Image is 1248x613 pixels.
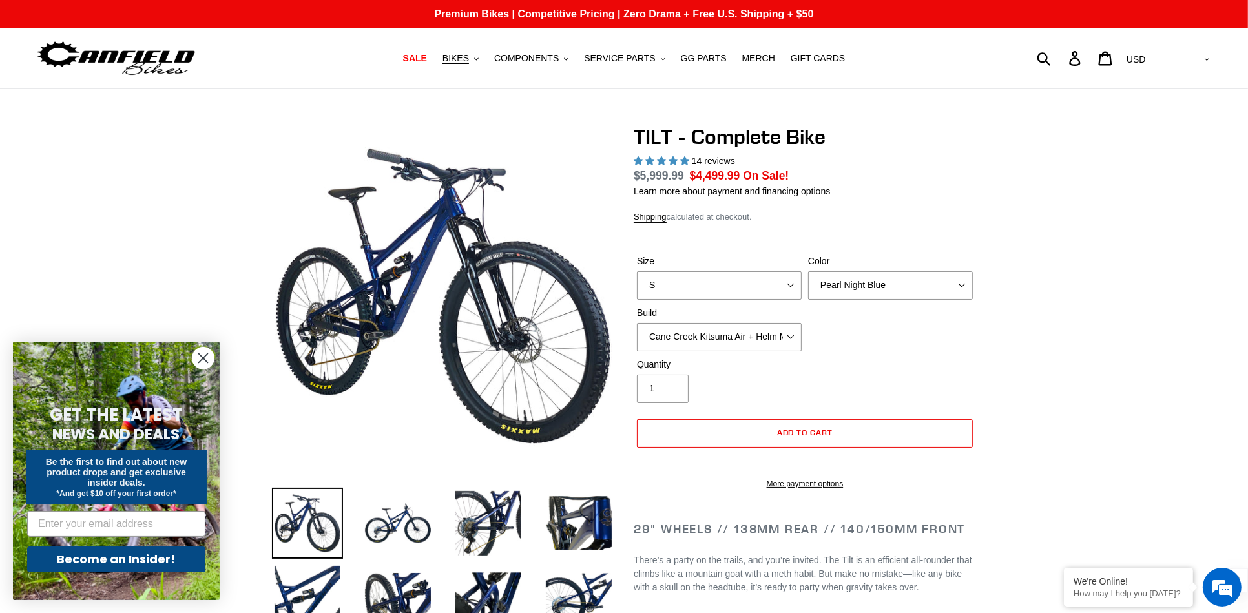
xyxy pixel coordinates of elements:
s: $5,999.99 [634,169,684,182]
label: Quantity [637,358,802,371]
input: Enter your email address [27,511,205,537]
span: 5.00 stars [634,156,692,166]
button: Become an Insider! [27,546,205,572]
a: GG PARTS [674,50,733,67]
span: MERCH [742,53,775,64]
span: SERVICE PARTS [584,53,655,64]
span: GET THE LATEST [50,403,183,426]
button: BIKES [436,50,485,67]
img: Load image into Gallery viewer, TILT - Complete Bike [543,488,614,559]
a: GIFT CARDS [784,50,852,67]
span: GIFT CARDS [791,53,846,64]
img: Canfield Bikes [36,38,197,79]
span: On Sale! [743,167,789,184]
span: COMPONENTS [494,53,559,64]
span: GG PARTS [681,53,727,64]
span: 14 reviews [692,156,735,166]
span: NEWS AND DEALS [53,424,180,444]
h2: 29" Wheels // 138mm Rear // 140/150mm Front [634,522,976,536]
a: SALE [397,50,433,67]
p: How may I help you today? [1074,588,1183,598]
label: Color [808,255,973,268]
button: SERVICE PARTS [577,50,671,67]
span: BIKES [442,53,469,64]
span: $4,499.99 [690,169,740,182]
div: We're Online! [1074,576,1183,587]
p: There’s a party on the trails, and you’re invited. The Tilt is an efficient all-rounder that clim... [634,554,976,594]
img: Load image into Gallery viewer, TILT - Complete Bike [272,488,343,559]
span: Be the first to find out about new product drops and get exclusive insider deals. [46,457,187,488]
a: Learn more about payment and financing options [634,186,830,196]
span: *And get $10 off your first order* [56,489,176,498]
h1: TILT - Complete Bike [634,125,976,149]
button: Add to cart [637,419,973,448]
span: SALE [403,53,427,64]
a: MERCH [736,50,782,67]
span: Add to cart [777,428,833,437]
label: Size [637,255,802,268]
img: Load image into Gallery viewer, TILT - Complete Bike [362,488,433,559]
button: COMPONENTS [488,50,575,67]
a: Shipping [634,212,667,223]
label: Build [637,306,802,320]
input: Search [1044,44,1077,72]
div: calculated at checkout. [634,211,976,223]
button: Close dialog [192,347,214,369]
img: Load image into Gallery viewer, TILT - Complete Bike [453,488,524,559]
a: More payment options [637,478,973,490]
